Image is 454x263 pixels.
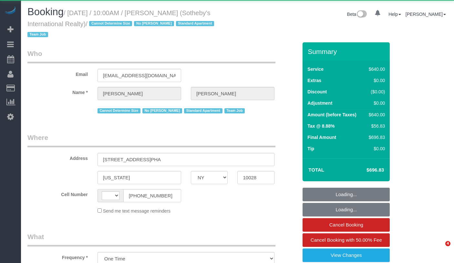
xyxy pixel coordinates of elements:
[27,232,275,247] legend: What
[308,167,324,173] strong: Total
[307,134,336,141] label: Final Amount
[134,21,174,26] span: No [PERSON_NAME]
[311,237,382,243] span: Cancel Booking with 50.00% Fee
[23,69,93,78] label: Email
[366,100,385,106] div: $0.00
[303,218,390,232] a: Cancel Booking
[307,145,314,152] label: Tip
[184,108,222,113] span: Standard Apartment
[307,123,335,129] label: Tax @ 8.88%
[307,111,356,118] label: Amount (before Taxes)
[303,233,390,247] a: Cancel Booking with 50.00% Fee
[191,87,274,100] input: Last Name
[366,134,385,141] div: $696.83
[303,248,390,262] a: View Changes
[23,87,93,96] label: Name *
[23,189,93,198] label: Cell Number
[27,133,275,147] legend: Where
[27,20,216,38] span: /
[142,108,182,113] span: No [PERSON_NAME]
[308,48,387,55] h3: Summary
[237,171,274,184] input: Zip Code
[366,89,385,95] div: ($0.00)
[307,77,321,84] label: Extras
[366,145,385,152] div: $0.00
[4,6,17,16] img: Automaid Logo
[27,6,64,17] span: Booking
[103,208,170,214] span: Send me text message reminders
[366,111,385,118] div: $640.00
[347,167,384,173] h4: $696.83
[98,69,181,82] input: Email
[406,12,446,17] a: [PERSON_NAME]
[176,21,214,26] span: Standard Apartment
[123,189,181,202] input: Cell Number
[347,12,367,17] a: Beta
[27,49,275,63] legend: Who
[98,108,140,113] span: Cannot Determine Size
[445,241,450,246] span: 4
[307,89,327,95] label: Discount
[224,108,245,113] span: Team Job
[307,66,324,72] label: Service
[23,252,93,261] label: Frequency *
[307,100,332,106] label: Adjustment
[27,9,216,38] small: / [DATE] / 10:00AM / [PERSON_NAME] (Sotheby's International Realty)
[432,241,448,257] iframe: Intercom live chat
[23,153,93,162] label: Address
[388,12,401,17] a: Help
[89,21,132,26] span: Cannot Determine Size
[98,171,181,184] input: City
[366,77,385,84] div: $0.00
[366,123,385,129] div: $56.83
[356,10,367,19] img: New interface
[98,87,181,100] input: First Name
[366,66,385,72] div: $640.00
[27,32,48,37] span: Team Job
